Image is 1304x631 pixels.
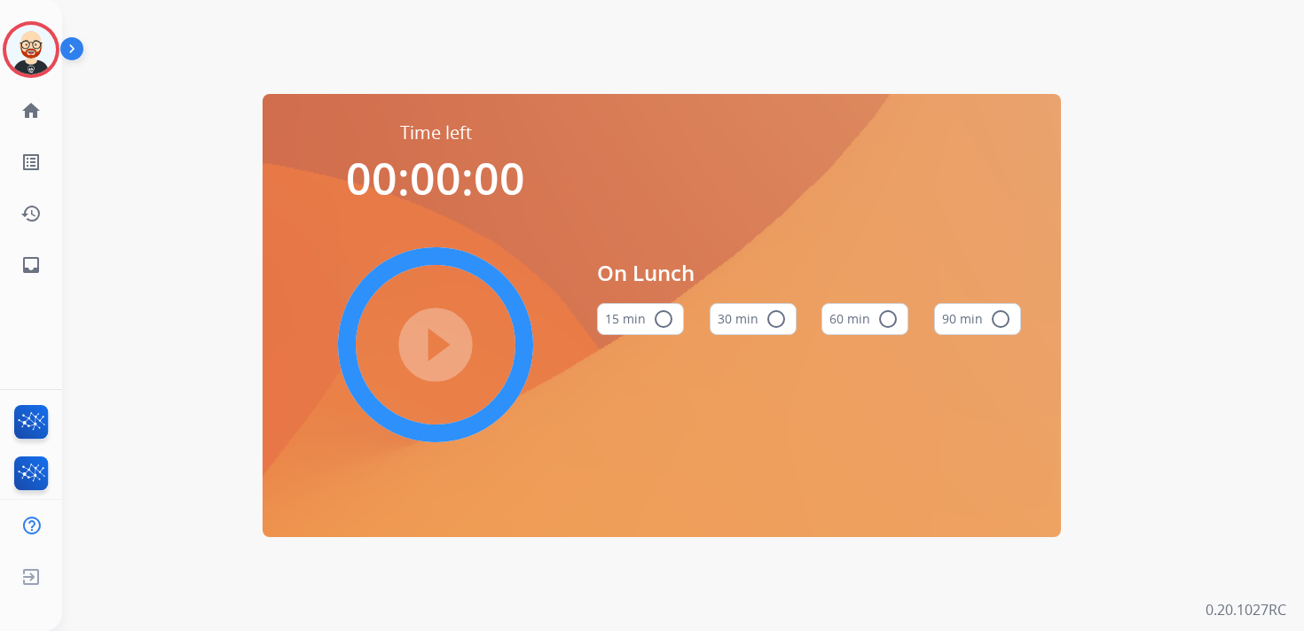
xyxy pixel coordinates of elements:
[597,303,684,335] button: 15 min
[20,100,42,121] mat-icon: home
[766,308,787,330] mat-icon: radio_button_unchecked
[653,308,674,330] mat-icon: radio_button_unchecked
[20,152,42,173] mat-icon: list_alt
[990,308,1011,330] mat-icon: radio_button_unchecked
[710,303,797,335] button: 30 min
[20,254,42,276] mat-icon: inbox
[6,25,56,74] img: avatar
[1206,599,1286,620] p: 0.20.1027RC
[597,257,1021,289] span: On Lunch
[821,303,908,335] button: 60 min
[877,308,899,330] mat-icon: radio_button_unchecked
[346,148,525,208] span: 00:00:00
[400,121,472,145] span: Time left
[934,303,1021,335] button: 90 min
[20,203,42,224] mat-icon: history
